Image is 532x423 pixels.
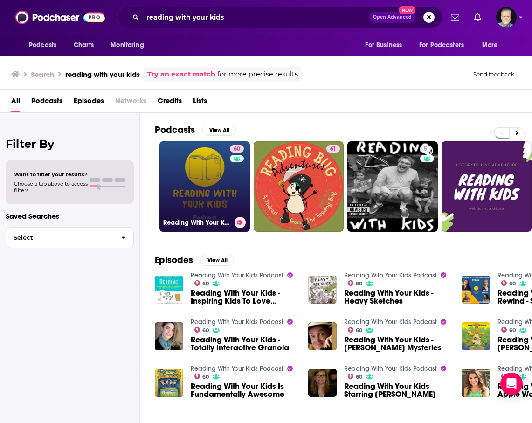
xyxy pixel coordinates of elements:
[31,70,54,79] h3: Search
[462,369,490,397] img: Reading With Your Kids - Apple Walnut Dessert Pizza
[191,365,283,373] a: Reading With Your Kids Podcast
[413,36,477,54] button: open menu
[359,36,414,54] button: open menu
[373,15,412,20] span: Open Advanced
[482,39,498,52] span: More
[344,336,450,352] span: Reading With Your Kids - [PERSON_NAME] Mysteries
[424,145,427,154] span: 5
[193,93,207,112] span: Lists
[202,328,209,333] span: 60
[356,375,362,379] span: 60
[501,327,516,333] a: 60
[348,374,363,379] a: 60
[500,373,523,395] div: Open Intercom Messenger
[308,276,337,304] img: Reading With Your Kids - Heavy Sketches
[462,322,490,351] img: Reading With Your Kids - Alfred's Dragon
[344,289,450,305] a: Reading With Your Kids - Heavy Sketches
[191,382,297,398] a: Reading With Your Kids Is Fundamentally Awesome
[308,322,337,351] img: Reading With Your Kids - Phyllis Wong Mysteries
[509,328,516,333] span: 60
[496,7,517,28] button: Show profile menu
[6,212,134,221] p: Saved Searches
[31,93,62,112] a: Podcasts
[74,93,104,112] a: Episodes
[202,282,209,286] span: 60
[217,69,298,80] span: for more precise results
[143,10,369,25] input: Search podcasts, credits, & more...
[356,328,362,333] span: 60
[159,141,250,232] a: 60Reading With Your Kids Podcast
[115,93,146,112] span: Networks
[6,137,134,151] h2: Filter By
[155,369,183,397] img: Reading With Your Kids Is Fundamentally Awesome
[344,382,450,398] a: Reading With Your Kids Starring Calee Lee
[194,280,209,286] a: 60
[14,171,88,178] span: Want to filter your results?
[347,141,438,232] a: 5
[365,39,402,52] span: For Business
[476,36,510,54] button: open menu
[348,280,363,286] a: 60
[344,336,450,352] a: Reading With Your Kids - Phyllis Wong Mysteries
[230,145,244,153] a: 60
[496,7,517,28] span: Logged in as JonesLiterary
[509,282,516,286] span: 60
[369,12,416,23] button: Open AdvancedNew
[200,255,234,266] button: View All
[158,93,182,112] a: Credits
[155,322,183,351] a: Reading With Your Kids - Totally Interactive Granola
[14,180,88,194] span: Choose a tab above to access filters.
[462,276,490,304] img: Reading With Your Kids Rewind - STEAM
[348,327,363,333] a: 60
[470,9,485,25] a: Show notifications dropdown
[6,227,134,248] button: Select
[191,289,297,305] a: Reading With Your Kids - Inspiring Kids To Love Reading
[470,70,517,78] button: Send feedback
[117,7,442,28] div: Search podcasts, credits, & more...
[308,369,337,397] img: Reading With Your Kids Starring Calee Lee
[163,219,231,227] h3: Reading With Your Kids Podcast
[202,375,209,379] span: 60
[202,125,236,136] button: View All
[191,336,297,352] a: Reading With Your Kids - Totally Interactive Granola
[356,282,362,286] span: 60
[191,271,283,279] a: Reading With Your Kids Podcast
[6,235,114,241] span: Select
[344,382,450,398] span: Reading With Your Kids Starring [PERSON_NAME]
[496,7,517,28] img: User Profile
[326,145,340,153] a: 61
[420,145,431,153] a: 5
[194,327,209,333] a: 60
[68,36,99,54] a: Charts
[147,69,215,80] a: Try an exact match
[234,145,240,154] span: 60
[399,6,415,14] span: New
[74,39,94,52] span: Charts
[191,318,283,326] a: Reading With Your Kids Podcast
[419,39,464,52] span: For Podcasters
[155,276,183,304] img: Reading With Your Kids - Inspiring Kids To Love Reading
[501,280,516,286] a: 60
[111,39,144,52] span: Monitoring
[65,70,140,79] h3: reading with your kids
[11,93,20,112] a: All
[194,374,209,379] a: 60
[15,8,105,26] img: Podchaser - Follow, Share and Rate Podcasts
[330,145,336,154] span: 61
